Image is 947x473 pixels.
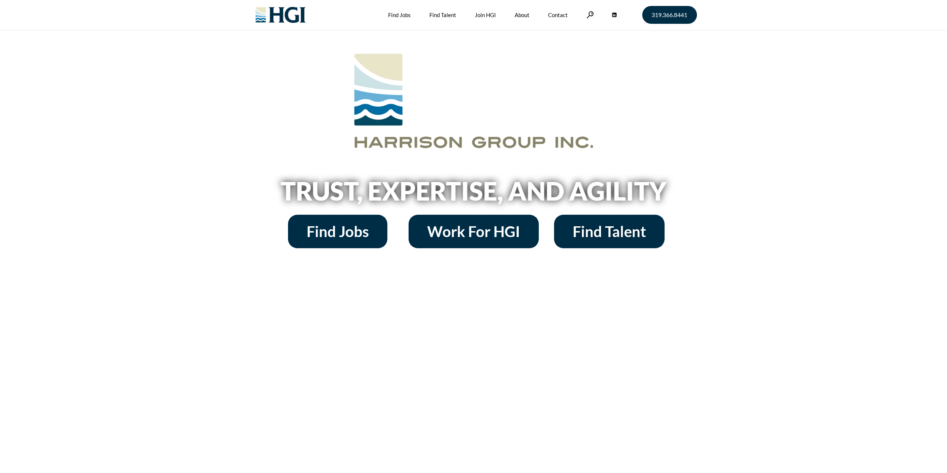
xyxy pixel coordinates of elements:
[427,224,520,239] span: Work For HGI
[652,12,687,18] span: 319.366.8441
[409,215,539,248] a: Work For HGI
[262,178,686,204] h2: Trust, Expertise, and Agility
[642,6,697,24] a: 319.366.8441
[554,215,665,248] a: Find Talent
[573,224,646,239] span: Find Talent
[307,224,369,239] span: Find Jobs
[288,215,387,248] a: Find Jobs
[586,11,594,18] a: Search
